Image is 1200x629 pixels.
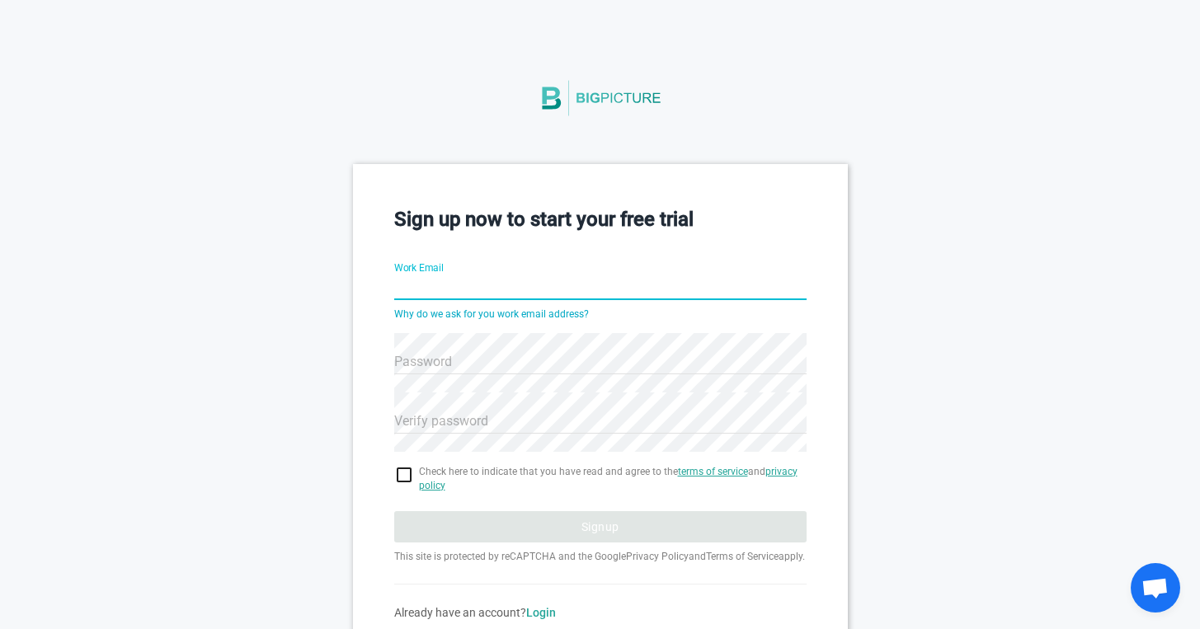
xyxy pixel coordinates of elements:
[526,606,556,619] a: Login
[419,465,807,493] span: Check here to indicate that you have read and agree to the and
[419,466,798,491] a: privacy policy
[394,308,589,320] a: Why do we ask for you work email address?
[539,63,662,133] img: BigPicture
[394,511,807,542] button: Signup
[626,551,689,562] a: Privacy Policy
[1131,563,1180,613] div: Open chat
[678,466,748,477] a: terms of service
[394,604,807,621] div: Already have an account?
[394,205,807,233] h3: Sign up now to start your free trial
[394,549,807,564] p: This site is protected by reCAPTCHA and the Google and apply.
[706,551,779,562] a: Terms of Service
